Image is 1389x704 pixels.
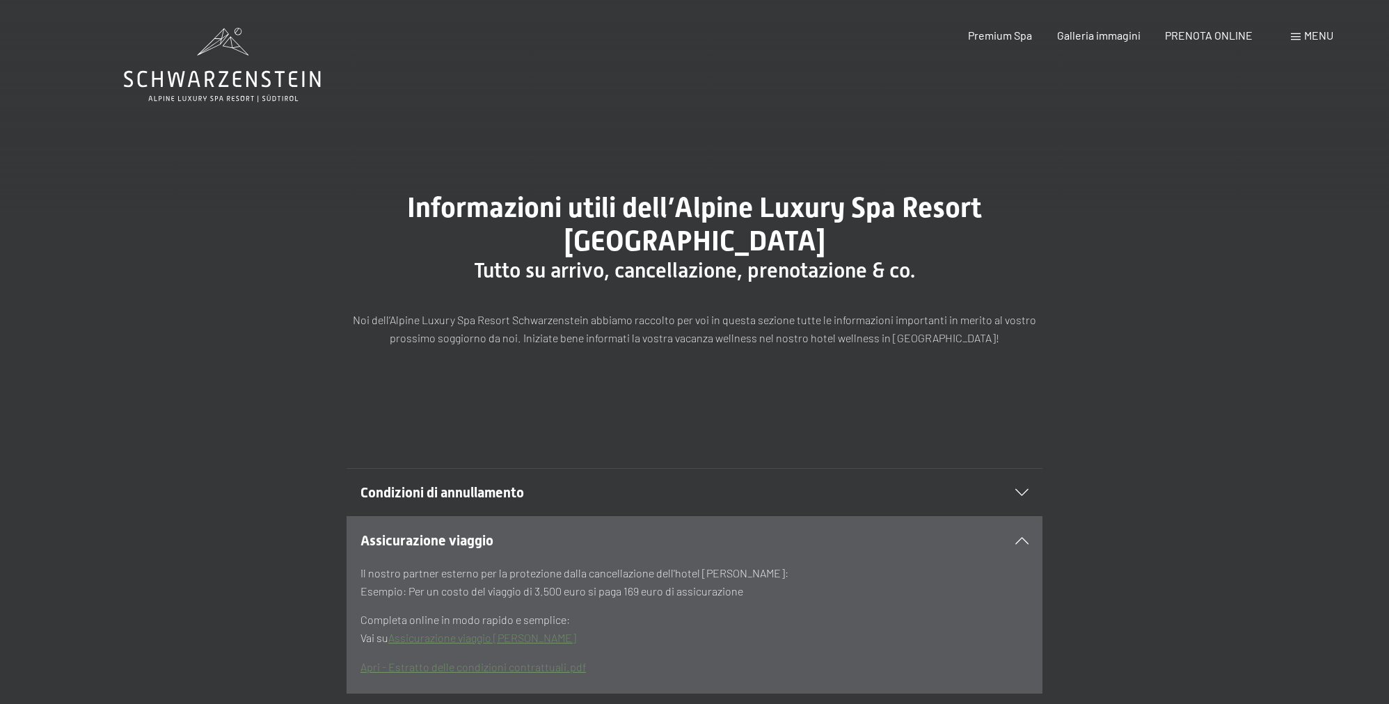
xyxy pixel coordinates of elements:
a: PRENOTA ONLINE [1165,29,1253,42]
span: Assicurazione viaggio [360,532,493,549]
span: Informazioni utili dell’Alpine Luxury Spa Resort [GEOGRAPHIC_DATA] [407,191,982,257]
span: Menu [1304,29,1333,42]
p: Noi dell’Alpine Luxury Spa Resort Schwarzenstein abbiamo raccolto per voi in questa sezione tutte... [347,311,1042,346]
p: Completa online in modo rapido e semplice: Vai su [360,611,1029,646]
a: Assicurazione viaggio [PERSON_NAME] [388,631,576,644]
span: Tutto su arrivo, cancellazione, prenotazione & co. [474,258,915,282]
a: Apri - Estratto delle condizioni contrattuali.pdf [360,660,586,673]
span: Condizioni di annullamento [360,484,524,501]
p: Il nostro partner esterno per la protezione dalla cancellazione dell'hotel [PERSON_NAME]: Esempio... [360,564,1029,600]
a: Galleria immagini [1057,29,1141,42]
a: Premium Spa [968,29,1032,42]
